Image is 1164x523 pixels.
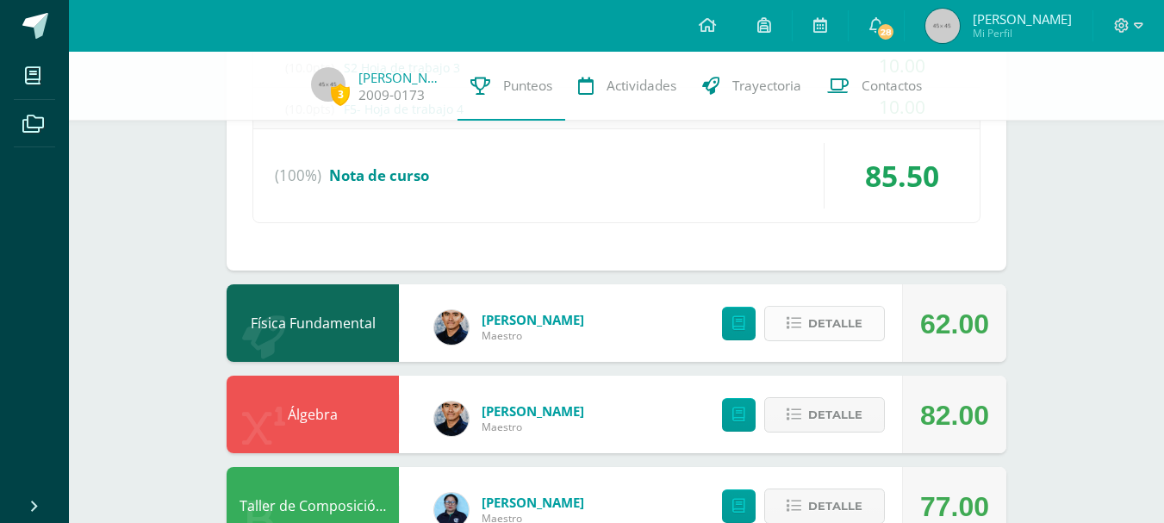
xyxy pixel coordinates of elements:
[925,9,960,43] img: 45x45
[920,285,989,363] div: 62.00
[358,69,445,86] a: [PERSON_NAME]
[565,52,689,121] a: Actividades
[503,77,552,95] span: Punteos
[227,284,399,362] div: Física Fundamental
[764,306,885,341] button: Detalle
[358,86,425,104] a: 2009-0173
[808,399,862,431] span: Detalle
[482,328,584,343] span: Maestro
[814,52,935,121] a: Contactos
[732,77,801,95] span: Trayectoria
[973,26,1072,40] span: Mi Perfil
[764,397,885,433] button: Detalle
[482,494,584,511] a: [PERSON_NAME]
[920,377,989,454] div: 82.00
[434,310,469,345] img: 118ee4e8e89fd28cfd44e91cd8d7a532.png
[311,67,345,102] img: 45x45
[482,420,584,434] span: Maestro
[331,84,350,105] span: 3
[329,165,429,185] span: Nota de curso
[482,402,584,420] a: [PERSON_NAME]
[227,376,399,453] div: Álgebra
[876,22,895,41] span: 28
[434,402,469,436] img: 118ee4e8e89fd28cfd44e91cd8d7a532.png
[862,77,922,95] span: Contactos
[458,52,565,121] a: Punteos
[689,52,814,121] a: Trayectoria
[607,77,676,95] span: Actividades
[973,10,1072,28] span: [PERSON_NAME]
[825,143,980,209] div: 85.50
[808,490,862,522] span: Detalle
[808,308,862,339] span: Detalle
[482,311,584,328] a: [PERSON_NAME]
[275,143,321,209] span: (100%)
